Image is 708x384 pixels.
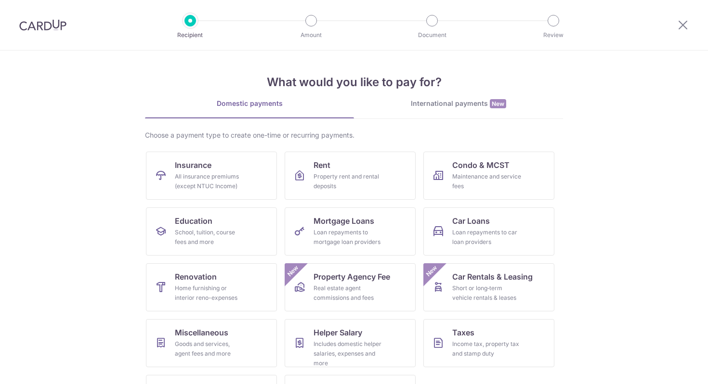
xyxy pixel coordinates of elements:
[424,263,440,279] span: New
[175,172,244,191] div: All insurance premiums (except NTUC Income)
[145,74,563,91] h4: What would you like to pay for?
[490,99,506,108] span: New
[175,327,228,338] span: Miscellaneous
[452,271,533,282] span: Car Rentals & Leasing
[396,30,468,40] p: Document
[146,319,277,367] a: MiscellaneousGoods and services, agent fees and more
[314,283,383,303] div: Real estate agent commissions and fees
[275,30,347,40] p: Amount
[423,152,554,200] a: Condo & MCSTMaintenance and service fees
[314,327,362,338] span: Helper Salary
[314,172,383,191] div: Property rent and rental deposits
[285,319,416,367] a: Helper SalaryIncludes domestic helper salaries, expenses and more
[146,207,277,256] a: EducationSchool, tuition, course fees and more
[145,99,354,108] div: Domestic payments
[146,263,277,311] a: RenovationHome furnishing or interior reno-expenses
[646,355,698,379] iframe: Opens a widget where you can find more information
[452,159,510,171] span: Condo & MCST
[175,283,244,303] div: Home furnishing or interior reno-expenses
[314,215,374,227] span: Mortgage Loans
[285,263,416,311] a: Property Agency FeeReal estate agent commissions and feesNew
[285,263,301,279] span: New
[175,228,244,247] div: School, tuition, course fees and more
[285,207,416,256] a: Mortgage LoansLoan repayments to mortgage loan providers
[452,283,522,303] div: Short or long‑term vehicle rentals & leases
[314,339,383,368] div: Includes domestic helper salaries, expenses and more
[423,207,554,256] a: Car LoansLoan repayments to car loan providers
[146,152,277,200] a: InsuranceAll insurance premiums (except NTUC Income)
[314,271,390,282] span: Property Agency Fee
[145,130,563,140] div: Choose a payment type to create one-time or recurring payments.
[175,159,211,171] span: Insurance
[452,327,474,338] span: Taxes
[285,152,416,200] a: RentProperty rent and rental deposits
[452,172,522,191] div: Maintenance and service fees
[423,263,554,311] a: Car Rentals & LeasingShort or long‑term vehicle rentals & leasesNew
[452,339,522,358] div: Income tax, property tax and stamp duty
[175,339,244,358] div: Goods and services, agent fees and more
[452,228,522,247] div: Loan repayments to car loan providers
[175,271,217,282] span: Renovation
[423,319,554,367] a: TaxesIncome tax, property tax and stamp duty
[175,215,212,227] span: Education
[155,30,226,40] p: Recipient
[314,228,383,247] div: Loan repayments to mortgage loan providers
[452,215,490,227] span: Car Loans
[19,19,66,31] img: CardUp
[354,99,563,109] div: International payments
[314,159,330,171] span: Rent
[518,30,589,40] p: Review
